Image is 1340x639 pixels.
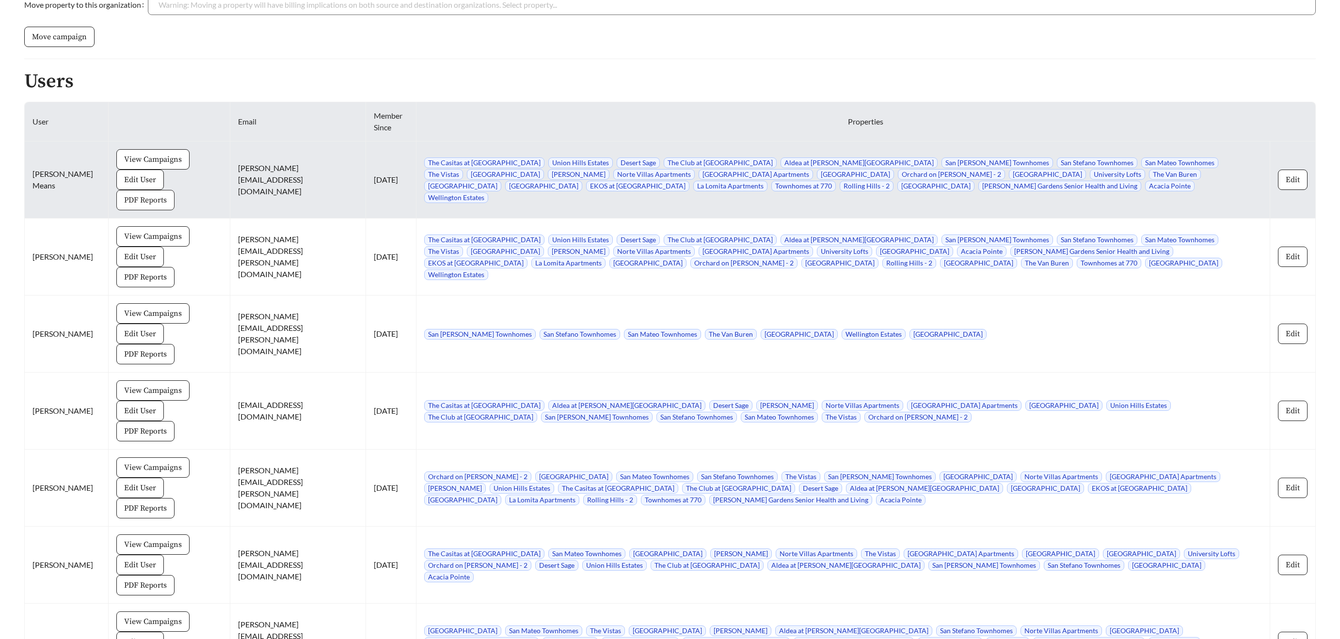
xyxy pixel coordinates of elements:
[424,269,488,280] span: Wellington Estates
[1010,246,1173,257] span: [PERSON_NAME] Gardens Senior Health and Living
[1145,258,1222,268] span: [GEOGRAPHIC_DATA]
[124,328,156,340] span: Edit User
[424,181,501,191] span: [GEOGRAPHIC_DATA]
[116,611,190,632] button: View Campaigns
[424,329,536,340] span: San [PERSON_NAME] Townhomes
[861,548,900,559] span: The Vistas
[928,560,1040,571] span: San [PERSON_NAME] Townhomes
[505,625,582,636] span: San Mateo Townhomes
[124,482,156,494] span: Edit User
[424,234,544,245] span: The Casitas at [GEOGRAPHIC_DATA]
[124,251,156,263] span: Edit User
[781,234,938,245] span: Aldea at [PERSON_NAME][GEOGRAPHIC_DATA]
[116,539,190,548] a: View Campaigns
[609,258,686,268] span: [GEOGRAPHIC_DATA]
[116,380,190,401] button: View Campaigns
[897,181,974,191] span: [GEOGRAPHIC_DATA]
[664,157,777,168] span: The Club at [GEOGRAPHIC_DATA]
[1286,482,1300,494] span: Edit
[940,471,1017,482] span: [GEOGRAPHIC_DATA]
[467,246,544,257] span: [GEOGRAPHIC_DATA]
[230,373,366,450] td: [EMAIL_ADDRESS][DOMAIN_NAME]
[124,616,182,627] span: View Campaigns
[424,471,531,482] span: Orchard on [PERSON_NAME] - 2
[1057,234,1137,245] span: San Stefano Townhomes
[651,560,764,571] span: The Club at [GEOGRAPHIC_DATA]
[1278,555,1308,575] button: Edit
[1141,157,1218,168] span: San Mateo Townhomes
[124,308,182,319] span: View Campaigns
[424,258,527,268] span: EKOS at [GEOGRAPHIC_DATA]
[116,405,164,415] a: Edit User
[535,471,612,482] span: [GEOGRAPHIC_DATA]
[693,181,767,191] span: La Lomita Apartments
[124,174,156,186] span: Edit User
[124,579,167,591] span: PDF Reports
[116,575,175,595] button: PDF Reports
[116,303,190,324] button: View Campaigns
[842,329,906,340] span: Wellington Estates
[583,495,637,505] span: Rolling Hills - 2
[116,498,175,518] button: PDF Reports
[1021,471,1102,482] span: Norte Villas Apartments
[1149,169,1201,180] span: The Van Buren
[817,169,894,180] span: [GEOGRAPHIC_DATA]
[116,154,190,163] a: View Campaigns
[978,181,1141,191] span: [PERSON_NAME] Gardens Senior Health and Living
[940,258,1017,268] span: [GEOGRAPHIC_DATA]
[124,231,182,242] span: View Campaigns
[697,471,778,482] span: San Stefano Townhomes
[116,328,164,338] a: Edit User
[656,412,737,422] span: San Stefano Townhomes
[424,483,486,494] span: [PERSON_NAME]
[801,258,878,268] span: [GEOGRAPHIC_DATA]
[116,385,190,394] a: View Campaigns
[616,471,693,482] span: San Mateo Townhomes
[116,149,190,170] button: View Campaigns
[124,539,182,550] span: View Campaigns
[124,559,156,571] span: Edit User
[490,483,554,494] span: Union Hills Estates
[116,560,164,569] a: Edit User
[817,246,872,257] span: University Lofts
[1278,170,1308,190] button: Edit
[25,373,109,450] td: [PERSON_NAME]
[705,329,757,340] span: The Van Buren
[116,534,190,555] button: View Campaigns
[548,548,625,559] span: San Mateo Townhomes
[709,495,872,505] span: [PERSON_NAME] Gardens Senior Health and Living
[957,246,1006,257] span: Acacia Pointe
[366,218,416,296] td: [DATE]
[116,421,175,441] button: PDF Reports
[941,157,1053,168] span: San [PERSON_NAME] Townhomes
[548,169,609,180] span: [PERSON_NAME]
[741,412,818,422] span: San Mateo Townhomes
[1106,625,1183,636] span: [GEOGRAPHIC_DATA]
[1007,483,1084,494] span: [GEOGRAPHIC_DATA]
[32,31,87,43] span: Move campaign
[1077,258,1141,268] span: Townhomes at 770
[230,296,366,373] td: [PERSON_NAME][EMAIL_ADDRESS][PERSON_NAME][DOMAIN_NAME]
[1022,548,1099,559] span: [GEOGRAPHIC_DATA]
[781,157,938,168] span: Aldea at [PERSON_NAME][GEOGRAPHIC_DATA]
[641,495,705,505] span: Townhomes at 770
[116,231,190,240] a: View Campaigns
[116,462,190,471] a: View Campaigns
[424,412,537,422] span: The Club at [GEOGRAPHIC_DATA]
[1286,251,1300,263] span: Edit
[624,329,701,340] span: San Mateo Townhomes
[582,560,647,571] span: Union Hills Estates
[424,625,501,636] span: [GEOGRAPHIC_DATA]
[1106,471,1220,482] span: [GEOGRAPHIC_DATA] Apartments
[941,234,1053,245] span: San [PERSON_NAME] Townhomes
[775,625,932,636] span: Aldea at [PERSON_NAME][GEOGRAPHIC_DATA]
[864,412,972,422] span: Orchard on [PERSON_NAME] - 2
[116,457,190,478] button: View Campaigns
[629,625,706,636] span: [GEOGRAPHIC_DATA]
[1025,400,1102,411] span: [GEOGRAPHIC_DATA]
[124,271,167,283] span: PDF Reports
[909,329,987,340] span: [GEOGRAPHIC_DATA]
[1103,548,1180,559] span: [GEOGRAPHIC_DATA]
[1145,181,1195,191] span: Acacia Pointe
[548,246,609,257] span: [PERSON_NAME]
